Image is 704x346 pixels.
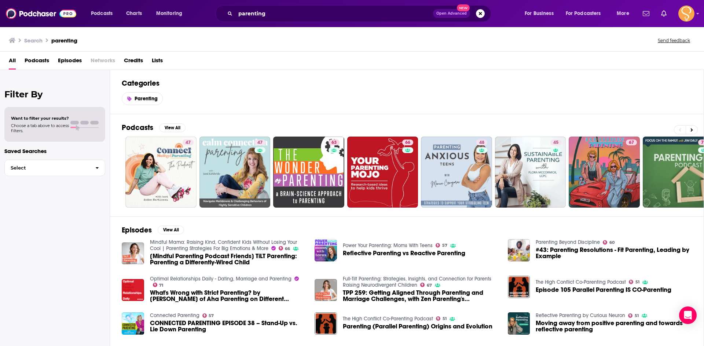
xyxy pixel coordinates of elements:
a: 48 [421,137,492,208]
span: Podcasts [91,8,113,19]
a: Connected Parenting [150,312,199,319]
a: Lists [152,55,163,70]
a: 66 [402,139,413,145]
span: 63 [331,139,337,146]
span: 48 [479,139,484,146]
button: Show profile menu [678,5,694,22]
h2: Podcasts [122,123,153,132]
span: 47 [186,139,191,146]
a: 63 [273,137,344,208]
span: More [617,8,629,19]
a: Mindful Mama: Raising Kind, Confident Kids Without Losing Your Cool | Parenting Strategies For Bi... [150,239,297,252]
a: Episodes [58,55,82,70]
h3: parenting [51,37,77,44]
img: Moving away from positive parenting and towards reflective parenting [508,312,530,335]
a: 51 [436,316,447,321]
a: Power Your Parenting: Moms With Teens [343,242,433,249]
h3: Search [24,37,43,44]
a: Credits [124,55,143,70]
a: 51 [628,313,639,318]
a: Podcasts [25,55,49,70]
a: CONNECTED PARENTING EPISODE 38 – Stand-Up vs. Lie Down Parenting [122,312,144,335]
a: 66 [279,246,290,250]
span: All [9,55,16,70]
span: 71 [159,284,163,287]
button: Select [4,160,105,176]
span: 47 [257,139,263,146]
a: 67 [569,137,640,208]
button: open menu [561,8,612,19]
span: Choose a tab above to access filters. [11,123,69,133]
a: 45 [495,137,566,208]
a: 48 [476,139,487,145]
a: 47 [254,139,265,145]
a: 47 [199,137,271,208]
a: Parenting (Parallel Parenting) Origins and Evolution [343,323,492,330]
button: open menu [520,8,563,19]
h2: Episodes [122,226,152,235]
a: 45 [550,139,561,145]
a: 47 [125,137,197,208]
img: TPP 259: Getting Aligned Through Parenting and Marriage Challenges, with Zen Parenting's Cathy an... [315,279,337,301]
span: 66 [285,247,290,250]
span: #43: Parenting Resolutions - Fit Parenting, Leading by Example [536,247,692,259]
img: [Mindful Parenting Podcast Friends] TiLT Parenting: Parenting a Differently-Wired Child [122,242,144,265]
a: Reflective Parenting vs Reactive Parenting [343,250,465,256]
button: open menu [612,8,638,19]
button: View All [159,123,186,132]
button: View All [158,226,184,234]
button: Open AdvancedNew [433,9,470,18]
span: 57 [209,314,214,317]
button: open menu [151,8,192,19]
span: 45 [553,139,558,146]
span: 51 [443,317,447,320]
span: What's Wrong with Strict Parenting? by [PERSON_NAME] of Aha Parenting on Different Parenting Styles [150,290,306,302]
a: Optimal Relationships Daily - Dating, Marriage and Parenting [150,276,291,282]
a: Show notifications dropdown [640,7,652,20]
span: 51 [635,280,639,284]
a: 67 [626,139,637,145]
a: 63 [329,139,340,145]
span: 66 [405,139,410,146]
a: 71 [153,283,164,287]
a: The High Conflict Co-Parenting Podcast [536,279,626,285]
a: 67 [420,283,432,287]
a: Moving away from positive parenting and towards reflective parenting [536,320,692,332]
h2: Categories [122,79,692,88]
span: Open Advanced [436,12,467,15]
div: Open Intercom Messenger [679,306,697,324]
span: 57 [442,244,447,247]
span: Networks [91,55,115,70]
h2: Filter By [4,89,105,100]
a: PodcastsView All [122,123,186,132]
a: 51 [629,280,639,284]
img: User Profile [678,5,694,22]
span: For Podcasters [566,8,601,19]
p: Saved Searches [4,148,105,155]
a: What's Wrong with Strict Parenting? by Dr. Laura Markham of Aha Parenting on Different Parenting ... [150,290,306,302]
span: Monitoring [156,8,182,19]
span: 67 [427,284,432,287]
a: 47 [183,139,194,145]
a: 60 [603,240,615,245]
a: Parenting (Parallel Parenting) Origins and Evolution [315,312,337,335]
div: Search podcasts, credits, & more... [222,5,498,22]
img: What's Wrong with Strict Parenting? by Dr. Laura Markham of Aha Parenting on Different Parenting ... [122,279,144,301]
a: 57 [436,243,447,248]
a: Episode 105 Parallel Parenting IS CO-Parenting [536,287,671,293]
img: #43: Parenting Resolutions - Fit Parenting, Leading by Example [508,239,530,261]
img: Podchaser - Follow, Share and Rate Podcasts [6,7,76,21]
a: The High Conflict Co-Parenting Podcast [343,316,433,322]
